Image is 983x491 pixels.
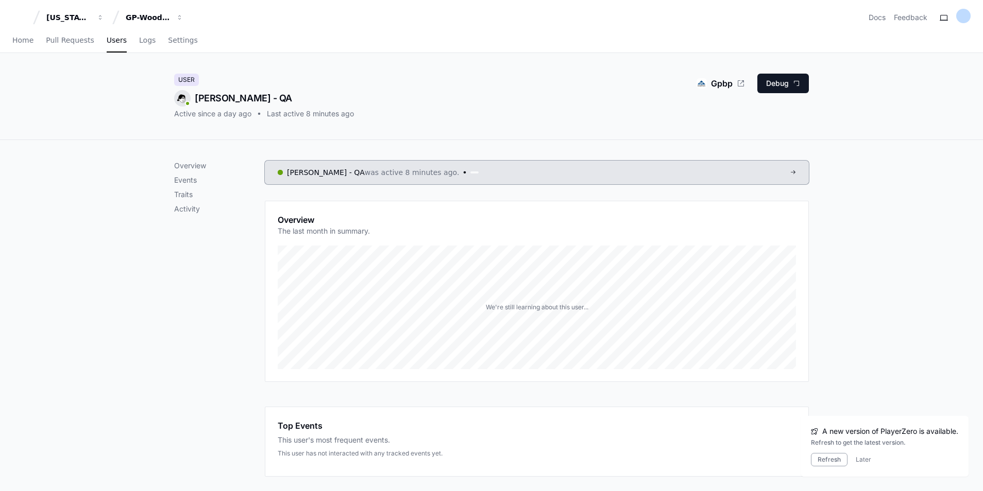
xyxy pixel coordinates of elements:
span: Settings [168,37,197,43]
app-pz-page-link-header: Overview [278,214,796,242]
button: [US_STATE] Pacific [42,8,108,27]
span: Home [12,37,33,43]
span: Users [107,37,127,43]
img: gapac.com [697,78,707,89]
a: Logs [139,29,156,52]
div: We're still learning about this user... [486,303,588,311]
p: Events [174,175,265,185]
button: Refresh [811,453,848,466]
button: Feedback [894,12,927,23]
div: Active since a day ago [174,109,251,119]
button: Debug [757,74,809,93]
a: Home [12,29,33,52]
a: Pull Requests [46,29,94,52]
h1: Top Events [278,419,323,432]
p: Traits [174,189,265,200]
div: [PERSON_NAME] - QA [174,90,354,107]
div: This user has not interacted with any tracked events yet. [278,449,796,458]
span: was active 8 minutes ago. [365,167,460,178]
button: Later [856,455,871,464]
a: Gpbp [711,77,745,90]
a: [PERSON_NAME] - QA [287,168,365,177]
h1: Overview [278,214,370,226]
img: 14.svg [176,92,189,105]
p: Activity [174,204,265,214]
p: Overview [174,161,265,171]
div: Refresh to get the latest version. [811,439,958,447]
a: Docs [869,12,886,23]
a: Settings [168,29,197,52]
a: [PERSON_NAME] - QAwas active 8 minutes ago. [265,161,809,184]
a: Users [107,29,127,52]
div: Last active 8 minutes ago [267,109,354,119]
div: GP-WoodDuck 2.0 [126,12,170,23]
div: [US_STATE] Pacific [46,12,91,23]
div: This user's most frequent events. [278,435,796,445]
div: User [174,74,199,86]
span: Gpbp [711,77,733,90]
span: Logs [139,37,156,43]
span: A new version of PlayerZero is available. [822,426,958,436]
p: The last month in summary. [278,226,370,236]
span: Pull Requests [46,37,94,43]
button: GP-WoodDuck 2.0 [122,8,188,27]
